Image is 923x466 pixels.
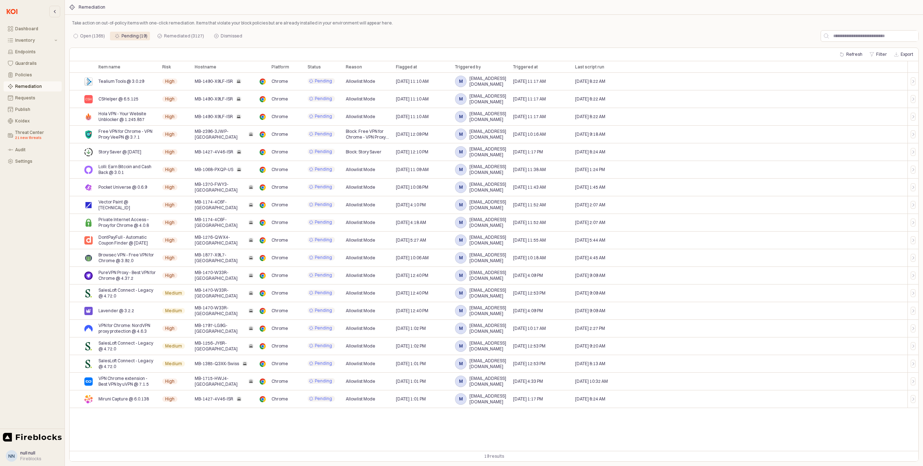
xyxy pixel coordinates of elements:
span: MB-1470-W33R-[GEOGRAPHIC_DATA] [195,270,245,281]
span: m [455,252,466,263]
span: Pending [315,343,332,349]
span: [DATE] 8:22 AM [575,79,605,84]
span: MB-1490-X9LF-ISR [195,114,233,120]
span: Allowlist Mode [346,290,375,296]
span: [DATE] 12:09 PM [396,131,428,137]
span: m [455,129,466,140]
span: Block: Story Saver [346,149,381,155]
button: Audit [4,145,62,155]
span: MB-1256-JY6R-[GEOGRAPHIC_DATA] [195,340,245,352]
span: Allowlist Mode [346,361,375,367]
span: Item name [98,64,120,70]
span: [EMAIL_ADDRESS][DOMAIN_NAME] [469,305,507,317]
div: Remediation [15,84,57,89]
button: Inventory [4,35,62,45]
span: MB-1068-PXQP-US [195,167,233,172]
span: [DATE] 1:45 AM [575,184,605,190]
span: [EMAIL_ADDRESS][DOMAIN_NAME] [469,93,507,105]
div: Remediated (3127) [164,32,204,40]
span: VPN for Chrome: NordVPN proxy protection @ 4.6.3 [98,323,156,334]
span: [EMAIL_ADDRESS][DOMAIN_NAME] [469,76,507,87]
span: m [455,235,466,246]
span: [DATE] 5:44 AM [575,237,605,243]
div: Koidex [15,118,57,124]
div: Threat Center [15,130,57,141]
span: [DATE] 8:24 AM [575,149,605,155]
span: m [455,288,466,299]
div: Requests [15,95,57,100]
span: [EMAIL_ADDRESS][DOMAIN_NAME] [469,393,507,405]
span: Pending [315,396,332,402]
span: [DATE] 2:27 PM [575,326,605,331]
button: Settings [4,156,62,166]
span: [DATE] 8:22 AM [575,114,605,120]
div: Pending (19) [111,32,152,40]
span: Chrome [271,220,288,225]
span: m [455,341,466,351]
span: m [455,376,466,387]
span: [EMAIL_ADDRESS][DOMAIN_NAME] [469,340,507,352]
span: High [165,202,175,208]
span: [DATE] 10:06 AM [396,255,429,261]
span: Pending [315,308,332,313]
span: MB-1174-4C6F-[GEOGRAPHIC_DATA] [195,217,245,228]
span: High [165,273,175,278]
span: Vector Paint @ [TECHNICAL_ID] [98,199,156,211]
span: [EMAIL_ADDRESS][DOMAIN_NAME] [469,270,507,281]
span: Reason [346,64,362,70]
span: [DATE] 12:40 PM [396,290,428,296]
div: nn [8,452,15,460]
span: High [165,96,175,102]
span: MB-1427-4V46-ISR [195,149,233,155]
span: Allowlist Mode [346,326,375,331]
span: m [455,182,466,193]
span: [DATE] 10:18 AM [513,255,546,261]
span: Tealium Tools @ 3.0.29 [98,79,144,84]
span: MB-1370-FWY3-[GEOGRAPHIC_DATA] [195,182,245,193]
span: Allowlist Mode [346,202,375,208]
span: [DATE] 1:02 PM [396,343,426,349]
span: [EMAIL_ADDRESS][DOMAIN_NAME] [469,164,507,175]
span: Chrome [271,114,288,120]
span: Chrome [271,343,288,349]
span: [DATE] 12:53 PM [513,290,546,296]
span: Chrome [271,96,288,102]
div: Fireblocks [20,456,41,462]
span: m [455,305,466,316]
span: Pending [315,237,332,243]
span: Pending [315,184,332,190]
div: Endpoints [15,49,57,54]
span: [DATE] 4:18 AM [396,220,426,225]
span: MB-1174-4C6F-[GEOGRAPHIC_DATA] [195,199,245,211]
span: MB-1470-W33R-[GEOGRAPHIC_DATA] [195,287,245,299]
span: [DATE] 11:43 AM [513,184,546,190]
span: [DATE] 11:17 AM [513,114,546,120]
span: [EMAIL_ADDRESS][DOMAIN_NAME] [469,129,507,140]
button: Guardrails [4,58,62,68]
button: Refresh [837,50,865,59]
span: [DATE] 9:09 AM [575,273,605,278]
span: High [165,237,175,243]
span: Chrome [271,326,288,331]
span: Chrome [271,396,288,402]
span: Pending [315,149,332,154]
span: [EMAIL_ADDRESS][DOMAIN_NAME] [469,146,507,158]
span: Pending [315,202,332,207]
span: [EMAIL_ADDRESS][DOMAIN_NAME] [469,323,507,334]
span: Pending [315,255,332,260]
span: m [455,394,466,404]
span: [DATE] 11:10 AM [396,96,429,102]
span: Allowlist Mode [346,220,375,225]
div: Audit [15,147,57,152]
span: Lavender @ 3.2.2 [98,308,134,314]
span: Flagged at [396,64,417,70]
span: High [165,149,175,155]
span: Chrome [271,255,288,261]
span: MB-1490-X9LF-ISR [195,96,233,102]
span: [EMAIL_ADDRESS][DOMAIN_NAME] [469,111,507,122]
span: Status [308,64,321,70]
span: MB-1427-4V46-ISR [195,396,233,402]
span: MB-2396-3JWP-[GEOGRAPHIC_DATA] [195,129,245,140]
button: Remediation [4,81,62,91]
span: [DATE] 8:24 AM [575,396,605,402]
